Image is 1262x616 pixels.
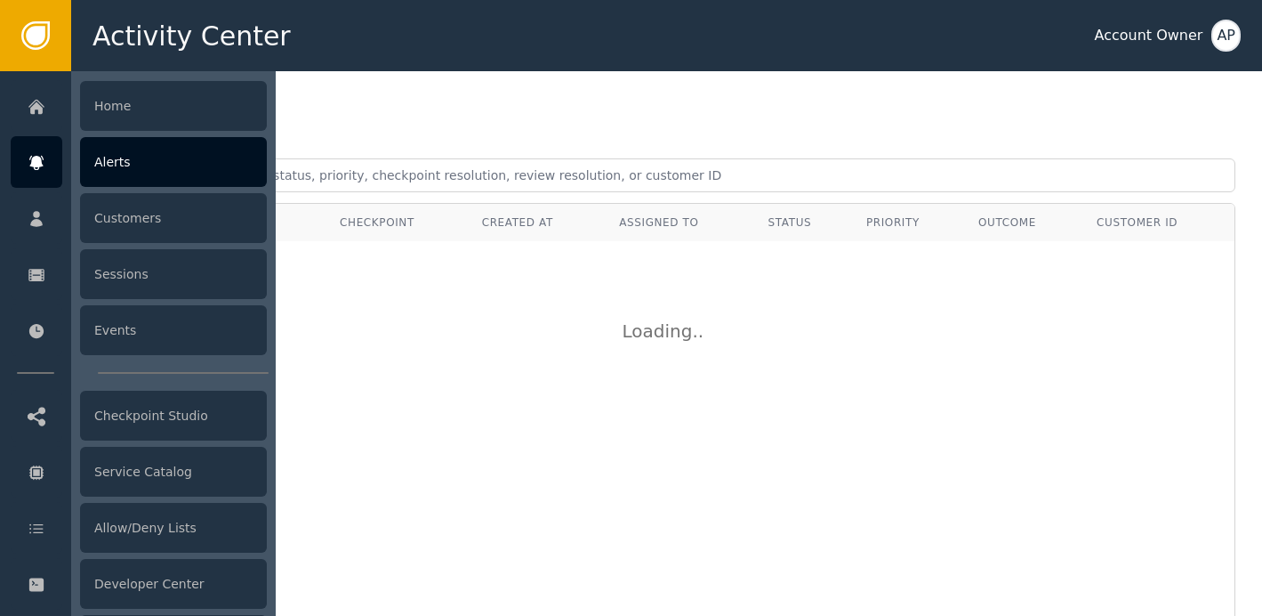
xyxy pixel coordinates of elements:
[340,215,455,231] div: Checkpoint
[80,249,267,299] div: Sessions
[11,136,267,188] a: Alerts
[80,503,267,553] div: Allow/Deny Lists
[482,215,593,231] div: Created At
[623,318,711,344] div: Loading ..
[11,502,267,554] a: Allow/Deny Lists
[11,80,267,132] a: Home
[1094,25,1202,46] div: Account Owner
[11,304,267,356] a: Events
[11,390,267,442] a: Checkpoint Studio
[866,215,952,231] div: Priority
[80,305,267,355] div: Events
[80,391,267,441] div: Checkpoint Studio
[11,558,267,610] a: Developer Center
[80,81,267,131] div: Home
[1097,215,1221,231] div: Customer ID
[619,215,741,231] div: Assigned To
[11,192,267,244] a: Customers
[1211,20,1241,52] button: AP
[98,158,1235,192] input: Search by alert ID, agent, status, priority, checkpoint resolution, review resolution, or custome...
[11,248,267,300] a: Sessions
[978,215,1070,231] div: Outcome
[80,447,267,497] div: Service Catalog
[80,137,267,187] div: Alerts
[11,446,267,498] a: Service Catalog
[80,559,267,609] div: Developer Center
[768,215,840,231] div: Status
[80,193,267,243] div: Customers
[92,16,291,56] span: Activity Center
